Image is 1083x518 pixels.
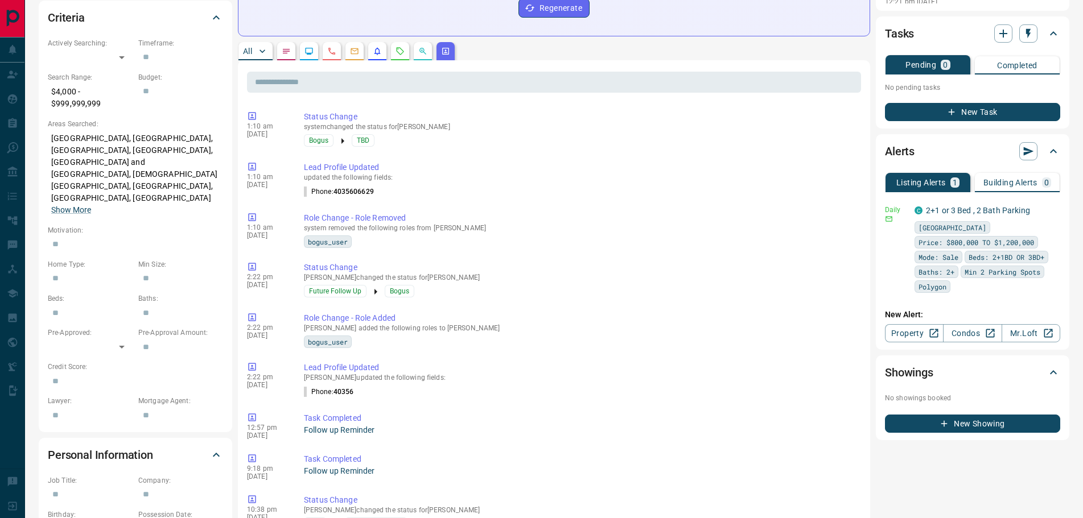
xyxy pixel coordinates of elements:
p: All [243,47,252,55]
p: [DATE] [247,473,287,480]
button: New Task [885,103,1060,121]
p: Listing Alerts [896,179,946,187]
div: Tasks [885,20,1060,47]
a: Condos [943,324,1002,342]
p: Home Type: [48,259,133,270]
p: 12:57 pm [247,424,287,432]
p: Lead Profile Updated [304,362,856,374]
svg: Listing Alerts [373,47,382,56]
svg: Emails [350,47,359,56]
button: Show More [51,204,91,216]
svg: Requests [396,47,405,56]
span: Polygon [919,281,946,292]
p: 2:22 pm [247,273,287,281]
p: Status Change [304,111,856,123]
div: Criteria [48,4,223,31]
p: [DATE] [247,432,287,440]
p: 10:38 pm [247,505,287,513]
p: Lead Profile Updated [304,161,856,173]
p: $4,000 - $999,999,999 [48,82,133,113]
p: Lawyer: [48,396,133,406]
p: 0 [943,61,948,69]
p: [DATE] [247,181,287,189]
p: 1:10 am [247,223,287,231]
h2: Criteria [48,9,85,27]
h2: Showings [885,363,933,382]
p: Timeframe: [138,38,223,48]
span: Bogus [390,285,409,297]
span: 4035606629 [333,188,374,196]
p: [PERSON_NAME] updated the following fields: [304,374,856,382]
p: No showings booked [885,393,1060,403]
p: [DATE] [247,381,287,389]
h2: Alerts [885,142,915,160]
p: Company: [138,475,223,486]
h2: Personal Information [48,446,153,464]
span: bogus_user [308,236,348,247]
p: [PERSON_NAME] changed the status for [PERSON_NAME] [304,506,856,514]
p: updated the following fields: [304,173,856,181]
p: Status Change [304,262,856,273]
p: Status Change [304,494,856,506]
svg: Calls [327,47,336,56]
span: Baths: 2+ [919,266,954,277]
p: 2:22 pm [247,324,287,331]
a: Property [885,324,944,342]
svg: Email [885,215,893,223]
p: Pre-Approved: [48,328,133,338]
p: Job Title: [48,475,133,486]
svg: Notes [282,47,291,56]
button: New Showing [885,415,1060,433]
p: Task Completed [304,453,856,465]
p: system removed the following roles from [PERSON_NAME] [304,224,856,232]
p: Pending [905,61,936,69]
p: Min Size: [138,259,223,270]
p: Daily [885,205,908,215]
p: Task Completed [304,412,856,424]
p: [DATE] [247,281,287,289]
p: Credit Score: [48,362,223,372]
p: Beds: [48,293,133,304]
p: 0 [1044,179,1049,187]
p: No pending tasks [885,79,1060,96]
p: [PERSON_NAME] changed the status for [PERSON_NAME] [304,273,856,281]
p: [DATE] [247,331,287,339]
p: Role Change - Role Removed [304,212,856,224]
p: Role Change - Role Added [304,312,856,324]
p: Motivation: [48,225,223,235]
p: 1:10 am [247,173,287,181]
div: Personal Information [48,441,223,469]
p: Phone : [304,187,374,197]
p: 1:10 am [247,122,287,130]
p: 9:18 pm [247,465,287,473]
p: Budget: [138,72,223,82]
p: Actively Searching: [48,38,133,48]
p: Completed [997,61,1037,69]
span: Min 2 Parking Spots [965,266,1040,277]
span: Beds: 2+1BD OR 3BD+ [969,251,1044,263]
p: Search Range: [48,72,133,82]
svg: Agent Actions [441,47,450,56]
p: 1 [953,179,957,187]
span: Price: $800,000 TO $1,200,000 [919,237,1034,248]
span: Bogus [309,135,328,146]
span: TBD [357,135,369,146]
p: Baths: [138,293,223,304]
p: Building Alerts [983,179,1037,187]
svg: Lead Browsing Activity [304,47,314,56]
span: 40356 [333,388,354,396]
p: Areas Searched: [48,119,223,129]
span: [GEOGRAPHIC_DATA] [919,222,986,233]
p: [PERSON_NAME] added the following roles to [PERSON_NAME] [304,324,856,332]
p: Follow up Reminder [304,465,856,477]
p: [DATE] [247,231,287,239]
span: Future Follow Up [309,285,361,297]
a: Mr.Loft [1002,324,1060,342]
h2: Tasks [885,24,914,43]
p: New Alert: [885,309,1060,321]
p: Phone : [304,387,353,397]
p: Follow up Reminder [304,424,856,436]
svg: Opportunities [418,47,427,56]
div: condos.ca [915,206,923,214]
div: Alerts [885,138,1060,165]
